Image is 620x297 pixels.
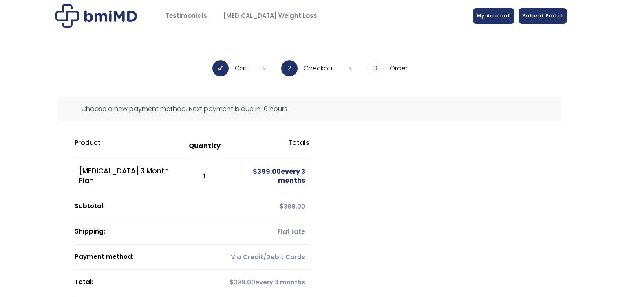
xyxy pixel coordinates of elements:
li: Checkout [281,60,351,76]
td: every 3 months [221,158,309,194]
span: Patient Portal [523,12,563,19]
a: [MEDICAL_DATA] Weight Loss [215,8,325,24]
img: Checkout [55,4,137,28]
a: My Account [473,8,514,24]
span: $ [280,202,284,211]
th: Shipping: [75,219,221,245]
th: Subtotal: [75,194,221,219]
span: $ [253,167,257,176]
span: My Account [477,12,510,19]
span: 399.00 [280,202,305,211]
td: 1 [188,158,221,194]
a: Patient Portal [519,8,567,24]
li: Order [367,60,408,76]
li: Cart [212,60,265,76]
span: [MEDICAL_DATA] Weight Loss [223,11,317,21]
span: 3 [367,60,384,76]
td: [MEDICAL_DATA] 3 Month Plan [75,158,188,194]
span: 2 [281,60,298,76]
span: Testimonials [165,11,207,21]
div: Choose a new payment method. Next payment is due In 16 hours. [58,97,562,121]
th: Quantity [188,134,221,158]
th: Totals [221,134,309,158]
th: Total: [75,270,221,295]
th: Product [75,134,188,158]
span: $ [229,278,234,286]
td: every 3 months [221,270,309,295]
span: 399.00 [253,167,281,176]
span: 399.00 [229,278,255,286]
td: Flat rate [221,219,309,245]
td: Via Credit/Debit Cards [221,245,309,270]
th: Payment method: [75,245,221,270]
a: Testimonials [157,8,215,24]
